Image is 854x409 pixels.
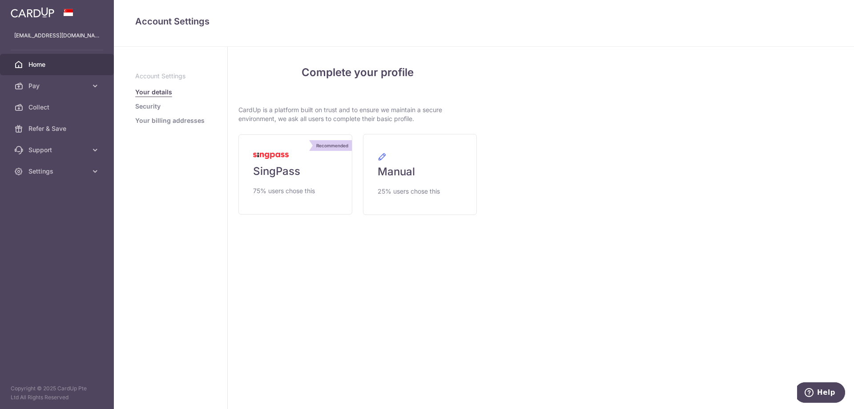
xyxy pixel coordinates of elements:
span: Collect [28,103,87,112]
h4: Complete your profile [238,65,477,81]
span: SingPass [253,164,300,178]
p: [EMAIL_ADDRESS][DOMAIN_NAME] [14,31,100,40]
span: Help [20,6,38,14]
span: 25% users chose this [378,186,440,197]
iframe: Opens a widget where you can find more information [797,382,845,405]
img: MyInfoLogo [253,153,289,159]
div: Recommended [313,140,352,151]
a: Your billing addresses [135,116,205,125]
p: Account Settings [135,72,206,81]
a: Recommended SingPass 75% users chose this [238,134,352,215]
p: CardUp is a platform built on trust and to ensure we maintain a secure environment, we ask all us... [238,105,477,123]
span: 75% users chose this [253,186,315,196]
span: Settings [28,167,87,176]
span: Support [28,146,87,154]
span: Manual [378,165,415,179]
a: Security [135,102,161,111]
span: Home [28,60,87,69]
a: Manual 25% users chose this [363,134,477,215]
span: Pay [28,81,87,90]
span: Refer & Save [28,124,87,133]
img: CardUp [11,7,54,18]
a: Your details [135,88,172,97]
h4: Account Settings [135,14,833,28]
